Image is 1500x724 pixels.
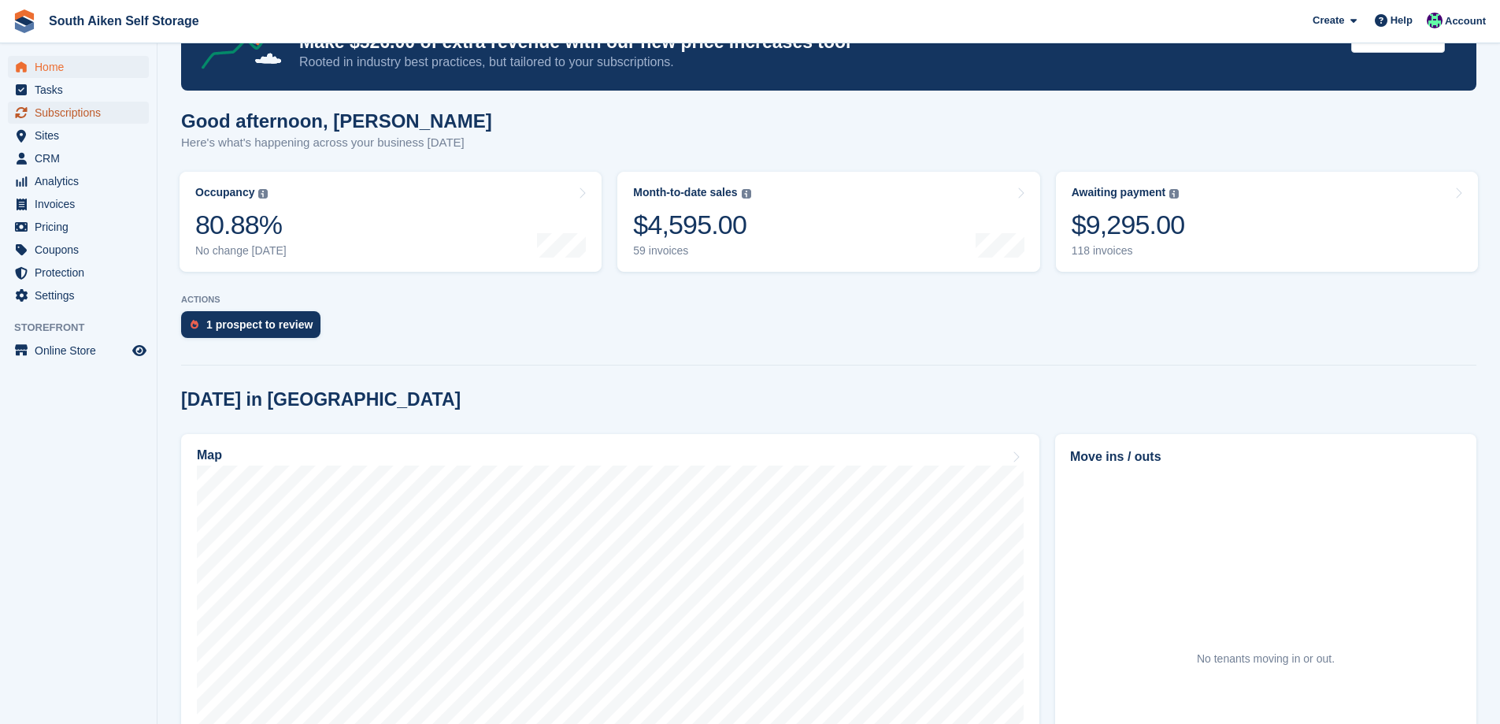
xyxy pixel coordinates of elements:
[181,295,1476,305] p: ACTIONS
[206,318,313,331] div: 1 prospect to review
[1072,186,1166,199] div: Awaiting payment
[633,209,750,241] div: $4,595.00
[14,320,157,336] span: Storefront
[181,311,328,346] a: 1 prospect to review
[617,172,1039,272] a: Month-to-date sales $4,595.00 59 invoices
[195,209,287,241] div: 80.88%
[35,79,129,101] span: Tasks
[181,389,461,410] h2: [DATE] in [GEOGRAPHIC_DATA]
[8,216,149,238] a: menu
[43,8,206,34] a: South Aiken Self Storage
[130,341,149,360] a: Preview store
[35,262,129,284] span: Protection
[1072,209,1185,241] div: $9,295.00
[633,244,750,258] div: 59 invoices
[35,193,129,215] span: Invoices
[197,448,222,462] h2: Map
[180,172,602,272] a: Occupancy 80.88% No change [DATE]
[8,102,149,124] a: menu
[1313,13,1344,28] span: Create
[35,170,129,192] span: Analytics
[8,340,149,362] a: menu
[35,216,129,238] span: Pricing
[1445,13,1486,29] span: Account
[1056,172,1478,272] a: Awaiting payment $9,295.00 118 invoices
[35,239,129,261] span: Coupons
[1427,13,1443,28] img: Michelle Brown
[1197,651,1335,667] div: No tenants moving in or out.
[195,244,287,258] div: No change [DATE]
[8,124,149,147] a: menu
[8,239,149,261] a: menu
[742,189,751,199] img: icon-info-grey-7440780725fd019a000dd9b08b2336e03edf1995a4989e88bcd33f0948082b44.svg
[35,340,129,362] span: Online Store
[8,262,149,284] a: menu
[35,147,129,169] span: CRM
[8,284,149,306] a: menu
[299,54,1339,71] p: Rooted in industry best practices, but tailored to your subscriptions.
[181,110,492,132] h1: Good afternoon, [PERSON_NAME]
[35,102,129,124] span: Subscriptions
[8,79,149,101] a: menu
[1070,447,1461,466] h2: Move ins / outs
[1391,13,1413,28] span: Help
[633,186,737,199] div: Month-to-date sales
[191,320,198,329] img: prospect-51fa495bee0391a8d652442698ab0144808aea92771e9ea1ae160a38d050c398.svg
[1169,189,1179,199] img: icon-info-grey-7440780725fd019a000dd9b08b2336e03edf1995a4989e88bcd33f0948082b44.svg
[13,9,36,33] img: stora-icon-8386f47178a22dfd0bd8f6a31ec36ba5ce8667c1dd55bd0f319d3a0aa187defe.svg
[8,147,149,169] a: menu
[8,193,149,215] a: menu
[35,124,129,147] span: Sites
[195,186,254,199] div: Occupancy
[35,284,129,306] span: Settings
[35,56,129,78] span: Home
[181,134,492,152] p: Here's what's happening across your business [DATE]
[8,56,149,78] a: menu
[258,189,268,199] img: icon-info-grey-7440780725fd019a000dd9b08b2336e03edf1995a4989e88bcd33f0948082b44.svg
[1072,244,1185,258] div: 118 invoices
[8,170,149,192] a: menu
